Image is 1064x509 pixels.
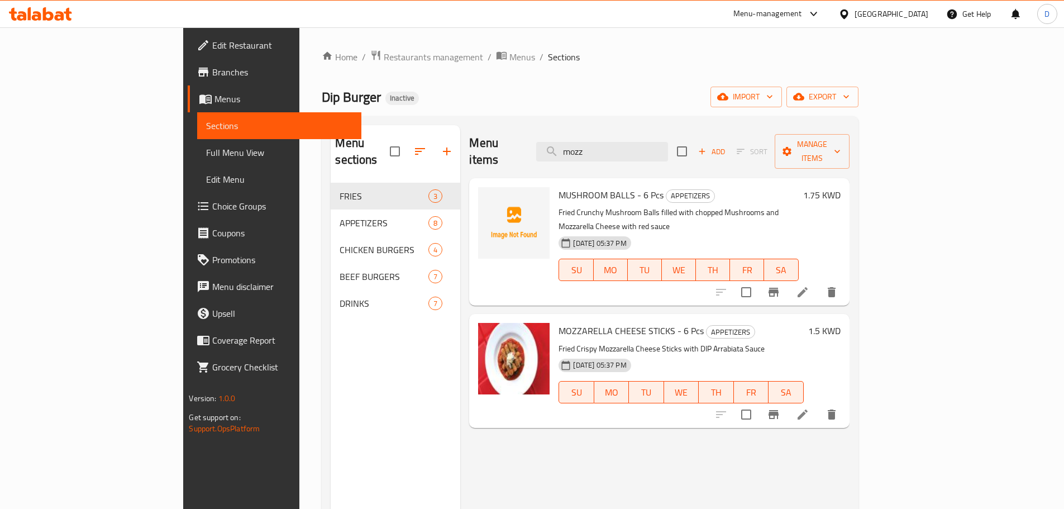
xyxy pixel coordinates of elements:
[335,135,390,168] h2: Menu sections
[559,322,704,339] span: MOZZARELLA CHEESE STICKS - 6 Pcs
[706,325,755,339] div: APPETIZERS
[212,65,352,79] span: Branches
[662,259,696,281] button: WE
[769,381,803,403] button: SA
[548,50,580,64] span: Sections
[536,142,668,161] input: search
[188,327,361,354] a: Coverage Report
[700,262,726,278] span: TH
[775,134,850,169] button: Manage items
[429,272,442,282] span: 7
[734,381,769,403] button: FR
[760,401,787,428] button: Branch-specific-item
[796,286,809,299] a: Edit menu item
[729,143,775,160] span: Select section first
[719,90,773,104] span: import
[730,259,764,281] button: FR
[469,135,522,168] h2: Menu items
[666,189,714,202] span: APPETIZERS
[496,50,535,64] a: Menus
[197,139,361,166] a: Full Menu View
[478,187,550,259] img: MUSHROOM BALLS - 6 Pcs
[773,384,799,401] span: SA
[331,236,460,263] div: CHICKEN BURGERS4
[331,210,460,236] div: APPETIZERS8
[559,342,803,356] p: Fried Crispy Mozzarella Cheese Sticks with DIP Arrabiata Sauce
[429,298,442,309] span: 7
[629,381,664,403] button: TU
[385,93,419,103] span: Inactive
[428,297,442,310] div: items
[594,381,629,403] button: MO
[212,253,352,267] span: Promotions
[710,87,782,107] button: import
[331,263,460,290] div: BEEF BURGERS7
[188,85,361,112] a: Menus
[666,262,691,278] span: WE
[188,300,361,327] a: Upsell
[703,384,729,401] span: TH
[212,334,352,347] span: Coverage Report
[206,119,352,132] span: Sections
[212,360,352,374] span: Grocery Checklist
[331,178,460,321] nav: Menu sections
[694,143,729,160] button: Add
[188,273,361,300] a: Menu disclaimer
[188,354,361,380] a: Grocery Checklist
[340,297,428,310] span: DRINKS
[818,401,845,428] button: delete
[764,259,798,281] button: SA
[206,173,352,186] span: Edit Menu
[694,143,729,160] span: Add item
[384,50,483,64] span: Restaurants management
[509,50,535,64] span: Menus
[795,90,850,104] span: export
[188,246,361,273] a: Promotions
[738,384,764,401] span: FR
[855,8,928,20] div: [GEOGRAPHIC_DATA]
[322,50,858,64] nav: breadcrumb
[331,183,460,210] div: FRIES3
[197,166,361,193] a: Edit Menu
[478,323,550,394] img: MOZZARELLA CHEESE STICKS - 6 Pcs
[212,39,352,52] span: Edit Restaurant
[188,59,361,85] a: Branches
[429,191,442,202] span: 3
[188,193,361,220] a: Choice Groups
[212,280,352,293] span: Menu disclaimer
[796,408,809,421] a: Edit menu item
[734,280,758,304] span: Select to update
[760,279,787,306] button: Branch-specific-item
[189,391,216,406] span: Version:
[212,226,352,240] span: Coupons
[734,262,760,278] span: FR
[633,384,659,401] span: TU
[664,381,699,403] button: WE
[197,112,361,139] a: Sections
[666,189,715,203] div: APPETIZERS
[669,384,694,401] span: WE
[707,326,755,339] span: APPETIZERS
[1044,8,1049,20] span: D
[331,290,460,317] div: DRINKS7
[803,187,841,203] h6: 1.75 KWD
[540,50,543,64] li: /
[733,7,802,21] div: Menu-management
[218,391,236,406] span: 1.0.0
[569,238,631,249] span: [DATE] 05:37 PM
[808,323,841,339] h6: 1.5 KWD
[734,403,758,426] span: Select to update
[340,243,428,256] span: CHICKEN BURGERS
[429,218,442,229] span: 8
[599,384,624,401] span: MO
[340,270,428,283] span: BEEF BURGERS
[189,410,240,425] span: Get support on:
[340,216,428,230] span: APPETIZERS
[564,384,589,401] span: SU
[786,87,858,107] button: export
[429,245,442,255] span: 4
[206,146,352,159] span: Full Menu View
[559,259,593,281] button: SU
